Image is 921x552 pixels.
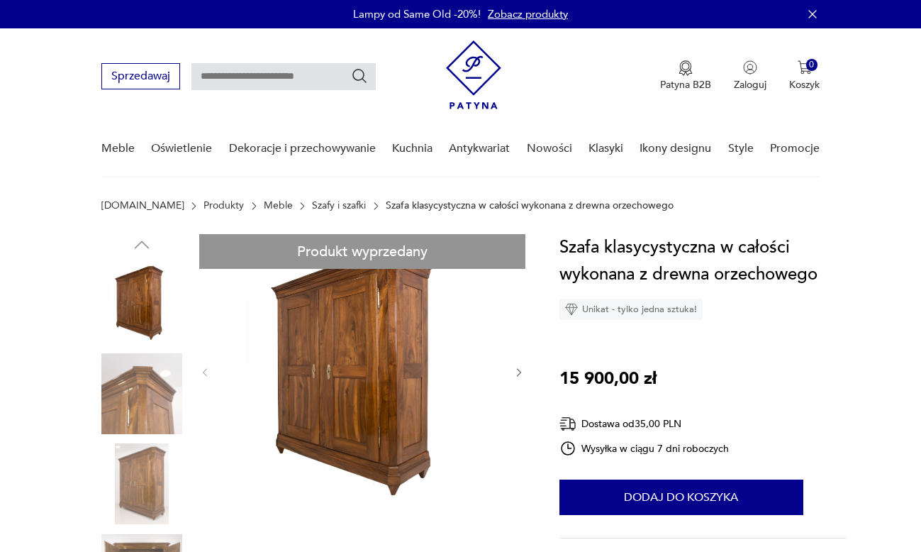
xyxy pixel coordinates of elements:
p: Patyna B2B [660,78,711,92]
a: Promocje [770,121,820,176]
div: Unikat - tylko jedna sztuka! [559,299,703,320]
a: Zobacz produkty [488,7,568,21]
a: Ikona medaluPatyna B2B [660,60,711,92]
p: Zaloguj [734,78,766,92]
div: 0 [806,59,818,71]
img: Ikona diamentu [565,303,578,316]
a: Ikony designu [640,121,711,176]
button: Szukaj [351,67,368,84]
p: Lampy od Same Old -20%! [353,7,481,21]
button: Zaloguj [734,60,766,92]
button: Sprzedawaj [101,63,180,89]
button: Patyna B2B [660,60,711,92]
div: Wysyłka w ciągu 7 dni roboczych [559,440,730,457]
div: Produkt wyprzedany [199,234,525,269]
a: Produkty [203,200,244,211]
img: Ikona medalu [679,60,693,76]
a: Antykwariat [449,121,510,176]
a: Sprzedawaj [101,72,180,82]
img: Ikona dostawy [559,415,576,433]
a: Style [728,121,754,176]
a: Klasyki [588,121,623,176]
p: Szafa klasycystyczna w całości wykonana z drewna orzechowego [386,200,674,211]
a: Dekoracje i przechowywanie [229,121,376,176]
button: Dodaj do koszyka [559,480,803,515]
img: Ikonka użytkownika [743,60,757,74]
a: Meble [101,121,135,176]
img: Patyna - sklep z meblami i dekoracjami vintage [446,40,501,109]
a: [DOMAIN_NAME] [101,200,184,211]
img: Zdjęcie produktu Szafa klasycystyczna w całości wykonana z drewna orzechowego [101,353,182,434]
img: Zdjęcie produktu Szafa klasycystyczna w całości wykonana z drewna orzechowego [101,443,182,524]
div: Dostawa od 35,00 PLN [559,415,730,433]
h1: Szafa klasycystyczna w całości wykonana z drewna orzechowego [559,234,847,288]
a: Nowości [527,121,572,176]
a: Szafy i szafki [312,200,366,211]
p: Koszyk [789,78,820,92]
a: Kuchnia [392,121,432,176]
p: 15 900,00 zł [559,365,657,392]
a: Oświetlenie [151,121,212,176]
img: Zdjęcie produktu Szafa klasycystyczna w całości wykonana z drewna orzechowego [101,263,182,343]
img: Zdjęcie produktu Szafa klasycystyczna w całości wykonana z drewna orzechowego [225,234,499,508]
button: 0Koszyk [789,60,820,92]
img: Ikona koszyka [798,60,812,74]
a: Meble [264,200,293,211]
